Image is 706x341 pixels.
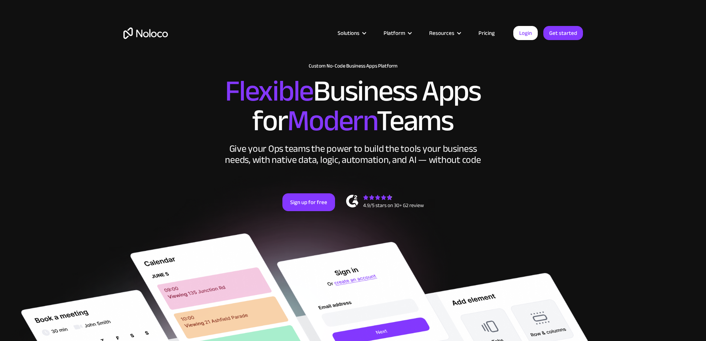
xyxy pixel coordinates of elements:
span: Flexible [225,63,313,119]
div: Resources [429,28,454,38]
div: Solutions [338,28,359,38]
a: Pricing [469,28,504,38]
a: Get started [543,26,583,40]
a: home [123,27,168,39]
span: Modern [287,93,377,148]
a: Sign up for free [282,193,335,211]
div: Solutions [328,28,374,38]
div: Give your Ops teams the power to build the tools your business needs, with native data, logic, au... [223,143,483,165]
h2: Business Apps for Teams [123,76,583,136]
div: Platform [384,28,405,38]
div: Resources [420,28,469,38]
a: Login [513,26,538,40]
div: Platform [374,28,420,38]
